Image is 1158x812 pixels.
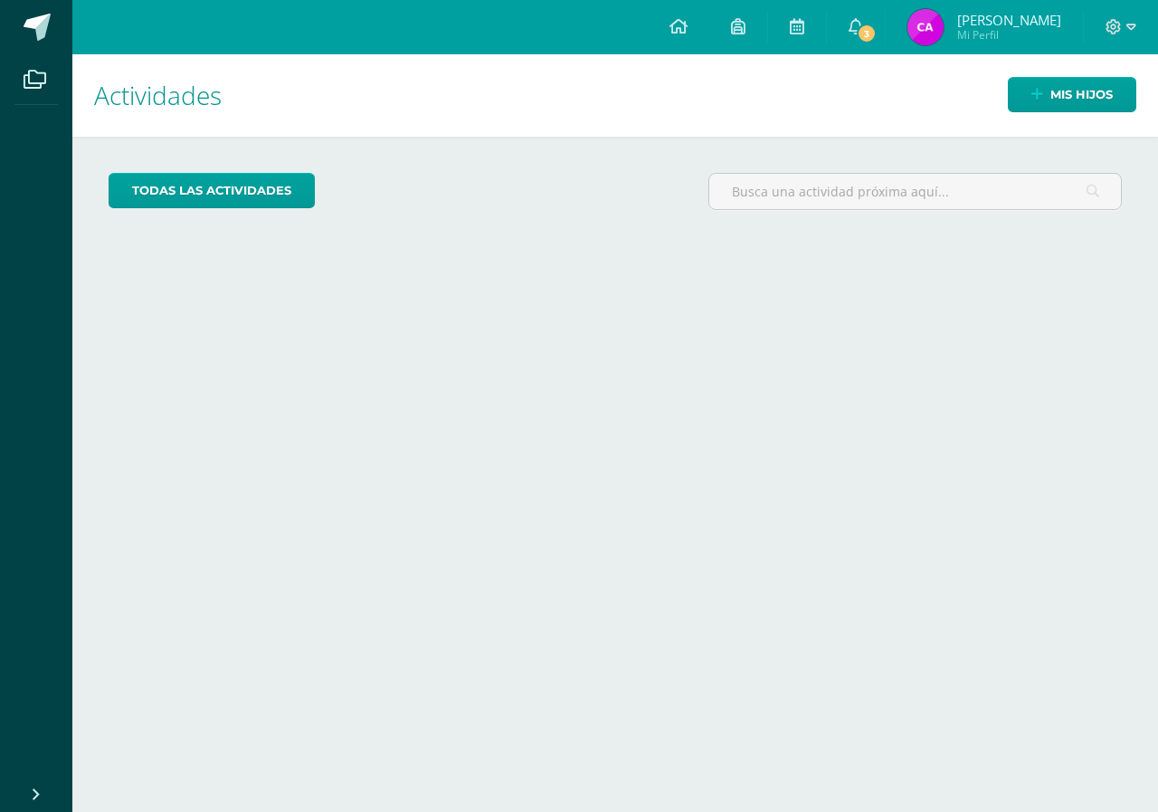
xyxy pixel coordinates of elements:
span: Mi Perfil [957,27,1061,43]
span: 3 [856,24,876,43]
img: 386326765ab7d4a173a90e2fe536d655.png [907,9,944,45]
span: Mis hijos [1050,78,1113,111]
span: [PERSON_NAME] [957,11,1061,29]
h1: Actividades [94,54,1136,137]
a: todas las Actividades [109,173,315,208]
input: Busca una actividad próxima aquí... [709,174,1121,209]
a: Mis hijos [1008,77,1136,112]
